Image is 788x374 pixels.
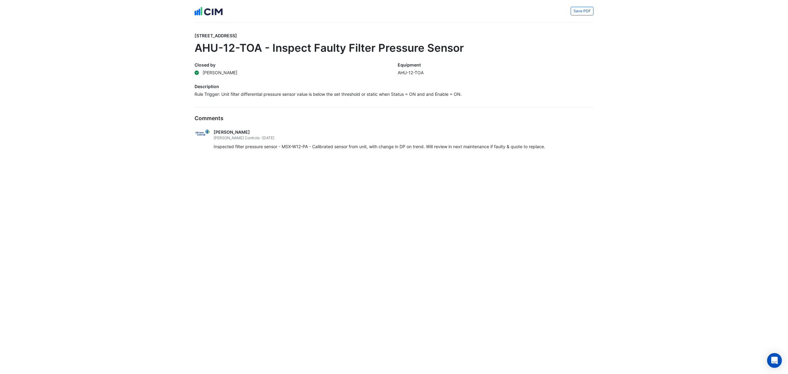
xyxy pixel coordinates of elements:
img: Johnson Controls [195,129,210,136]
div: Open Intercom Messenger [767,353,782,368]
div: [PERSON_NAME] [214,129,593,135]
h1: AHU-12-TOA - Inspect Faulty Filter Pressure Sensor [195,41,593,54]
div: [PERSON_NAME] Controls - [DATE] [214,135,593,143]
button: Save PDF [571,7,593,15]
span: [PERSON_NAME] [203,70,237,75]
div: Closed by [195,62,390,69]
div: [STREET_ADDRESS] [195,32,593,41]
div: Rule Trigger: Unit filter differential pressure sensor value is below the set threshold or static... [195,91,593,97]
div: Equipment [398,62,593,69]
div: AHU-12-TOA [398,69,593,76]
div: Inspected filter pressure sensor - MSX-W12-PA - Calibrated sensor from unit, with change in DP on... [214,143,593,150]
div: Description [195,83,593,91]
h5: Comments [195,115,593,121]
img: cim-logo-small.png [195,5,223,17]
